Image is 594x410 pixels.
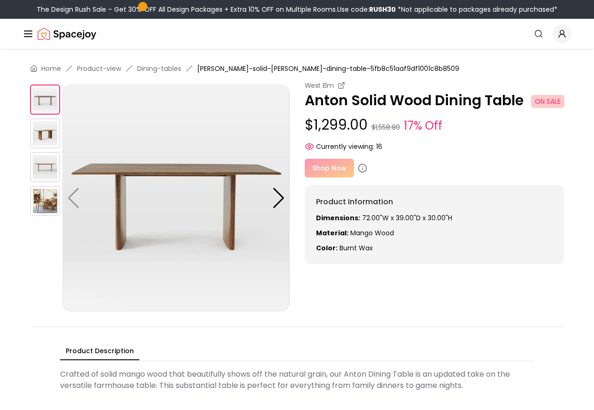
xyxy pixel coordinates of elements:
a: Home [41,64,61,73]
p: $1,299.00 [305,116,564,134]
div: Crafted of solid mango wood that beautifully shows off the natural grain, our Anton Dining Table ... [60,365,534,395]
small: 17% Off [404,117,442,134]
span: burnt wax [339,243,373,253]
strong: Color: [316,243,338,253]
img: https://storage.googleapis.com/spacejoy-main/assets/5fb8c51aaf9df1001c8b8509/product_3_l3n341e5npbc [30,186,60,216]
a: Dining-tables [137,64,181,73]
img: https://storage.googleapis.com/spacejoy-main/assets/5fb8c51aaf9df1001c8b8509/product_1_g2fmlp7n30a8 [30,118,60,148]
img: Spacejoy Logo [38,24,96,43]
button: Product Description [60,342,139,360]
a: Product-view [77,64,121,73]
span: Currently viewing: [316,142,374,151]
img: https://storage.googleapis.com/spacejoy-main/assets/5fb8c51aaf9df1001c8b8509/product_0_295l2lc8femi [30,85,60,115]
h6: Product Information [316,196,553,208]
span: 16 [376,142,382,151]
nav: breadcrumb [30,64,564,73]
a: Spacejoy [38,24,96,43]
small: West Elm [305,81,334,90]
span: ON SALE [531,95,564,108]
img: https://storage.googleapis.com/spacejoy-main/assets/5fb8c51aaf9df1001c8b8509/product_2_ho1l9mp47fc8 [30,152,60,182]
span: [PERSON_NAME]-solid-[PERSON_NAME]-dining-table-5fb8c51aaf9df1001c8b8509 [197,64,459,73]
span: *Not applicable to packages already purchased* [396,5,557,14]
p: 72.00"W x 39.00"D x 30.00"H [316,213,553,223]
b: RUSH30 [369,5,396,14]
strong: Material: [316,228,348,238]
span: Use code: [337,5,396,14]
div: The Design Rush Sale – Get 30% OFF All Design Packages + Extra 10% OFF on Multiple Rooms. [37,5,557,14]
small: $1,558.80 [371,123,400,132]
img: https://storage.googleapis.com/spacejoy-main/assets/5fb8c51aaf9df1001c8b8509/product_0_295l2lc8femi [62,85,289,311]
img: https://storage.googleapis.com/spacejoy-main/assets/5fb8c51aaf9df1001c8b8509/product_1_g2fmlp7n30a8 [289,85,516,311]
nav: Global [23,19,571,49]
strong: Dimensions: [316,213,360,223]
span: mango wood [350,228,394,238]
p: Anton Solid Wood Dining Table [305,92,564,109]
